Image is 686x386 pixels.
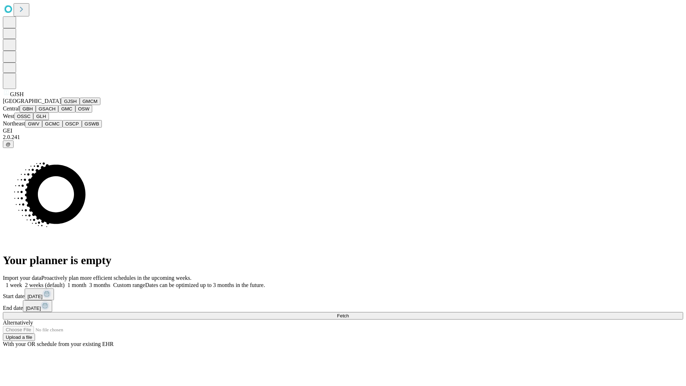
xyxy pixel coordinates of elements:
[3,300,683,312] div: End date
[3,105,20,112] span: Central
[82,120,102,128] button: GSWB
[3,288,683,300] div: Start date
[10,91,24,97] span: GJSH
[3,254,683,267] h1: Your planner is empty
[25,120,42,128] button: GWV
[25,282,65,288] span: 2 weeks (default)
[3,128,683,134] div: GEI
[3,98,61,104] span: [GEOGRAPHIC_DATA]
[28,294,43,299] span: [DATE]
[3,320,33,326] span: Alternatively
[89,282,110,288] span: 3 months
[3,140,14,148] button: @
[3,341,114,347] span: With your OR schedule from your existing EHR
[61,98,80,105] button: GJSH
[58,105,75,113] button: GMC
[3,275,41,281] span: Import your data
[23,300,52,312] button: [DATE]
[80,98,100,105] button: GMCM
[6,282,22,288] span: 1 week
[3,120,25,127] span: Northeast
[113,282,145,288] span: Custom range
[3,312,683,320] button: Fetch
[42,120,63,128] button: GCMC
[33,113,49,120] button: GLH
[3,134,683,140] div: 2.0.241
[145,282,265,288] span: Dates can be optimized up to 3 months in the future.
[337,313,349,318] span: Fetch
[25,288,54,300] button: [DATE]
[75,105,93,113] button: OSW
[20,105,36,113] button: GBH
[3,113,14,119] span: West
[41,275,192,281] span: Proactively plan more efficient schedules in the upcoming weeks.
[6,142,11,147] span: @
[68,282,86,288] span: 1 month
[3,333,35,341] button: Upload a file
[26,306,41,311] span: [DATE]
[14,113,34,120] button: OSSC
[36,105,58,113] button: GSACH
[63,120,82,128] button: OSCP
